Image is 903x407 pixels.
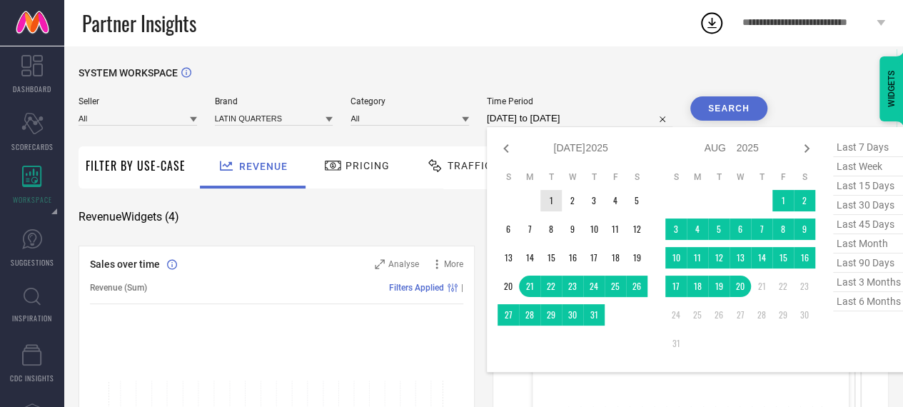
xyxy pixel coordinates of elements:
[350,96,469,106] span: Category
[626,171,647,183] th: Saturday
[605,247,626,268] td: Fri Jul 18 2025
[79,96,197,106] span: Seller
[772,276,794,297] td: Fri Aug 22 2025
[626,218,647,240] td: Sat Jul 12 2025
[10,373,54,383] span: CDC INSIGHTS
[562,190,583,211] td: Wed Jul 02 2025
[444,259,463,269] span: More
[487,96,672,106] span: Time Period
[583,218,605,240] td: Thu Jul 10 2025
[687,218,708,240] td: Mon Aug 04 2025
[794,247,815,268] td: Sat Aug 16 2025
[79,67,178,79] span: SYSTEM WORKSPACE
[794,218,815,240] td: Sat Aug 09 2025
[388,259,419,269] span: Analyse
[665,247,687,268] td: Sun Aug 10 2025
[708,247,730,268] td: Tue Aug 12 2025
[540,304,562,326] td: Tue Jul 29 2025
[519,276,540,297] td: Mon Jul 21 2025
[375,259,385,269] svg: Zoom
[730,247,751,268] td: Wed Aug 13 2025
[687,171,708,183] th: Monday
[751,304,772,326] td: Thu Aug 28 2025
[540,218,562,240] td: Tue Jul 08 2025
[583,247,605,268] td: Thu Jul 17 2025
[82,9,196,38] span: Partner Insights
[626,190,647,211] td: Sat Jul 05 2025
[562,171,583,183] th: Wednesday
[498,276,519,297] td: Sun Jul 20 2025
[687,304,708,326] td: Mon Aug 25 2025
[79,210,179,224] span: Revenue Widgets ( 4 )
[665,333,687,354] td: Sun Aug 31 2025
[708,276,730,297] td: Tue Aug 19 2025
[498,218,519,240] td: Sun Jul 06 2025
[708,218,730,240] td: Tue Aug 05 2025
[562,218,583,240] td: Wed Jul 09 2025
[730,304,751,326] td: Wed Aug 27 2025
[626,276,647,297] td: Sat Jul 26 2025
[461,283,463,293] span: |
[90,258,160,270] span: Sales over time
[583,171,605,183] th: Thursday
[794,304,815,326] td: Sat Aug 30 2025
[730,171,751,183] th: Wednesday
[519,171,540,183] th: Monday
[540,276,562,297] td: Tue Jul 22 2025
[687,247,708,268] td: Mon Aug 11 2025
[798,140,815,157] div: Next month
[751,276,772,297] td: Thu Aug 21 2025
[583,276,605,297] td: Thu Jul 24 2025
[583,304,605,326] td: Thu Jul 31 2025
[772,218,794,240] td: Fri Aug 08 2025
[708,304,730,326] td: Tue Aug 26 2025
[562,304,583,326] td: Wed Jul 30 2025
[12,313,52,323] span: INSPIRATION
[794,171,815,183] th: Saturday
[730,276,751,297] td: Wed Aug 20 2025
[605,276,626,297] td: Fri Jul 25 2025
[562,276,583,297] td: Wed Jul 23 2025
[699,10,725,36] div: Open download list
[562,247,583,268] td: Wed Jul 16 2025
[687,276,708,297] td: Mon Aug 18 2025
[751,218,772,240] td: Thu Aug 07 2025
[730,218,751,240] td: Wed Aug 06 2025
[345,160,390,171] span: Pricing
[498,247,519,268] td: Sun Jul 13 2025
[751,247,772,268] td: Thu Aug 14 2025
[665,171,687,183] th: Sunday
[772,190,794,211] td: Fri Aug 01 2025
[519,218,540,240] td: Mon Jul 07 2025
[708,171,730,183] th: Tuesday
[215,96,333,106] span: Brand
[86,157,186,174] span: Filter By Use-Case
[605,190,626,211] td: Fri Jul 04 2025
[540,247,562,268] td: Tue Jul 15 2025
[794,190,815,211] td: Sat Aug 02 2025
[13,194,52,205] span: WORKSPACE
[665,218,687,240] td: Sun Aug 03 2025
[498,140,515,157] div: Previous month
[540,171,562,183] th: Tuesday
[487,110,672,127] input: Select time period
[605,218,626,240] td: Fri Jul 11 2025
[448,160,492,171] span: Traffic
[772,171,794,183] th: Friday
[11,257,54,268] span: SUGGESTIONS
[751,171,772,183] th: Thursday
[519,247,540,268] td: Mon Jul 14 2025
[605,171,626,183] th: Friday
[665,276,687,297] td: Sun Aug 17 2025
[239,161,288,172] span: Revenue
[690,96,767,121] button: Search
[583,190,605,211] td: Thu Jul 03 2025
[90,283,147,293] span: Revenue (Sum)
[626,247,647,268] td: Sat Jul 19 2025
[498,171,519,183] th: Sunday
[540,190,562,211] td: Tue Jul 01 2025
[11,141,54,152] span: SCORECARDS
[13,84,51,94] span: DASHBOARD
[665,304,687,326] td: Sun Aug 24 2025
[519,304,540,326] td: Mon Jul 28 2025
